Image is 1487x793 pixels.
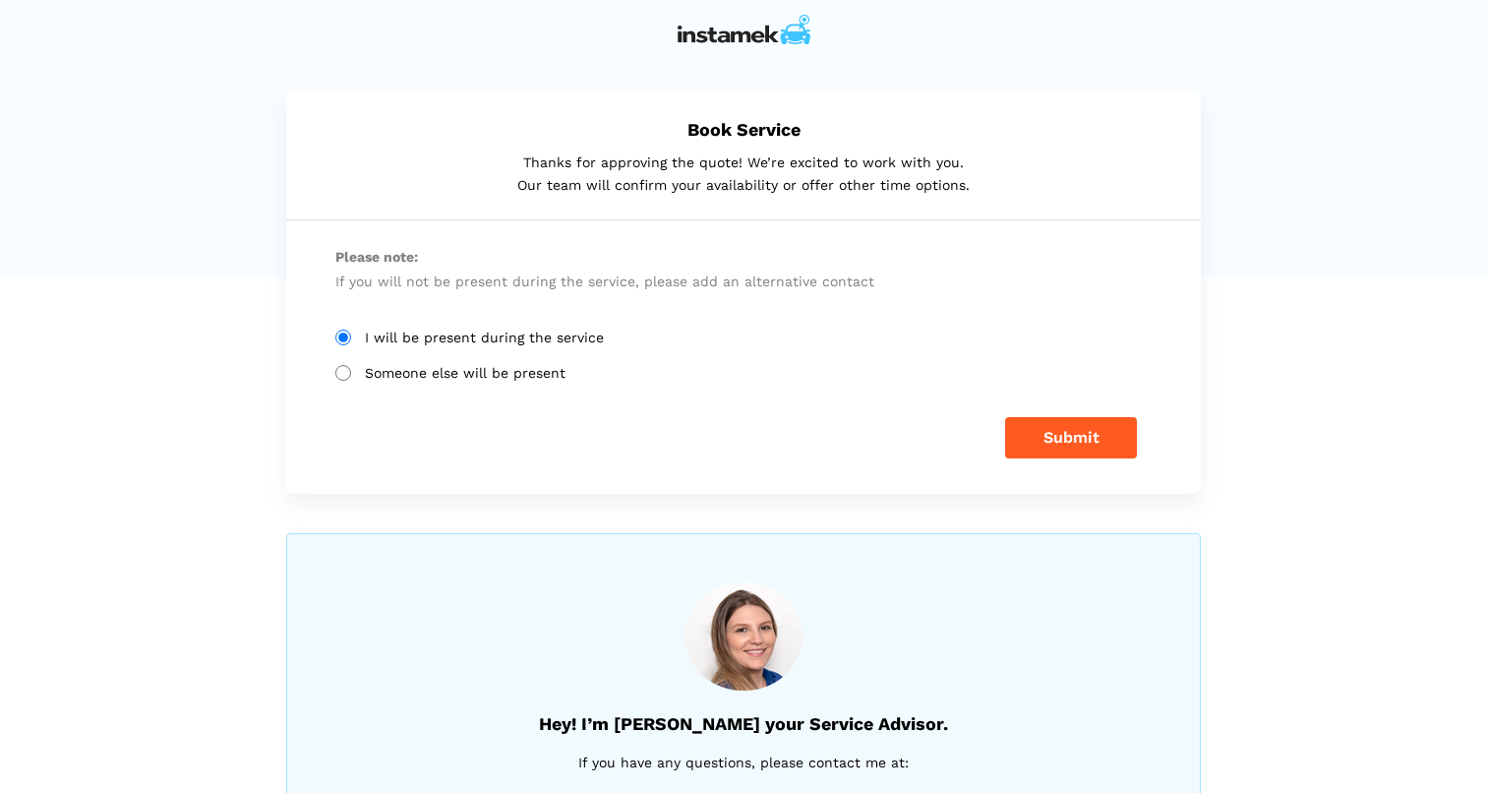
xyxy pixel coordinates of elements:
[335,152,1152,196] p: Thanks for approving the quote! We’re excited to work with you. Our team will confirm your availa...
[335,245,1152,270] span: Please note:
[335,330,1152,346] label: I will be present during the service
[335,245,1152,293] p: If you will not be present during the service, please add an alternative contact
[335,365,351,381] input: Someone else will be present
[335,330,351,345] input: I will be present during the service
[335,119,1152,140] h5: Book Service
[336,752,1151,773] p: If you have any questions, please contact me at:
[1005,417,1137,458] button: Submit
[336,713,1151,734] h5: Hey! I’m [PERSON_NAME] your Service Advisor.
[335,365,1152,382] label: Someone else will be present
